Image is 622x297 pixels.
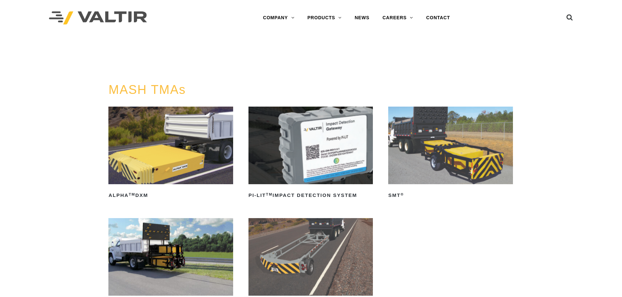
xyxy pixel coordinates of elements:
[129,192,135,196] sup: TM
[301,11,348,24] a: PRODUCTS
[248,107,373,200] a: PI-LITTMImpact Detection System
[420,11,456,24] a: CONTACT
[376,11,420,24] a: CAREERS
[108,107,233,200] a: ALPHATMDXM
[248,190,373,200] h2: PI-LIT Impact Detection System
[108,190,233,200] h2: ALPHA DXM
[388,107,513,200] a: SMT®
[49,11,147,25] img: Valtir
[401,192,404,196] sup: ®
[108,83,186,97] a: MASH TMAs
[266,192,273,196] sup: TM
[348,11,376,24] a: NEWS
[256,11,301,24] a: COMPANY
[388,190,513,200] h2: SMT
